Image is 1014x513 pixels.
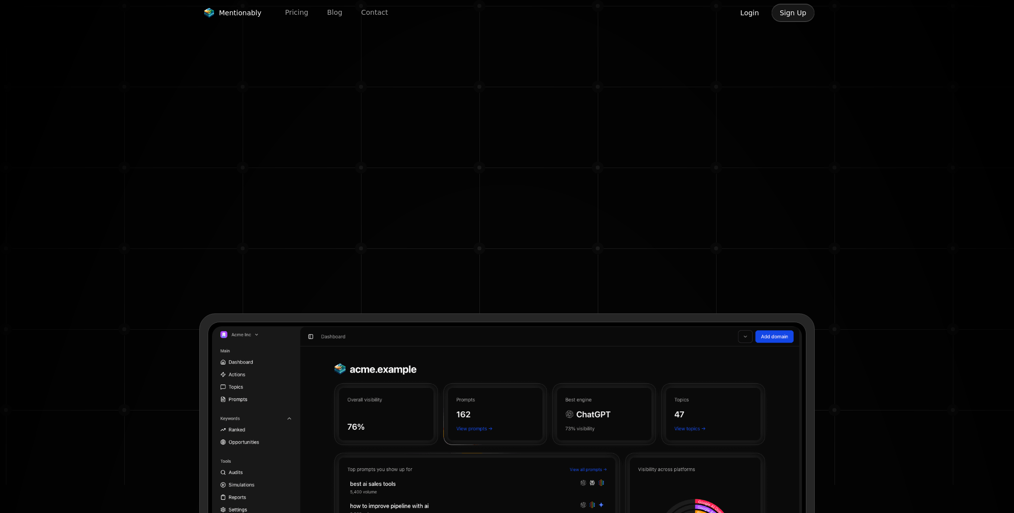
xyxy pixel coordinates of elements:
button: Login [732,3,767,22]
a: Contact [353,5,396,20]
a: Mentionably [199,6,265,20]
a: Pricing [277,5,316,20]
span: Mentionably [219,8,261,18]
a: Blog [319,5,350,20]
img: Mentionably logo [203,8,215,18]
button: Sign Up [771,3,815,22]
